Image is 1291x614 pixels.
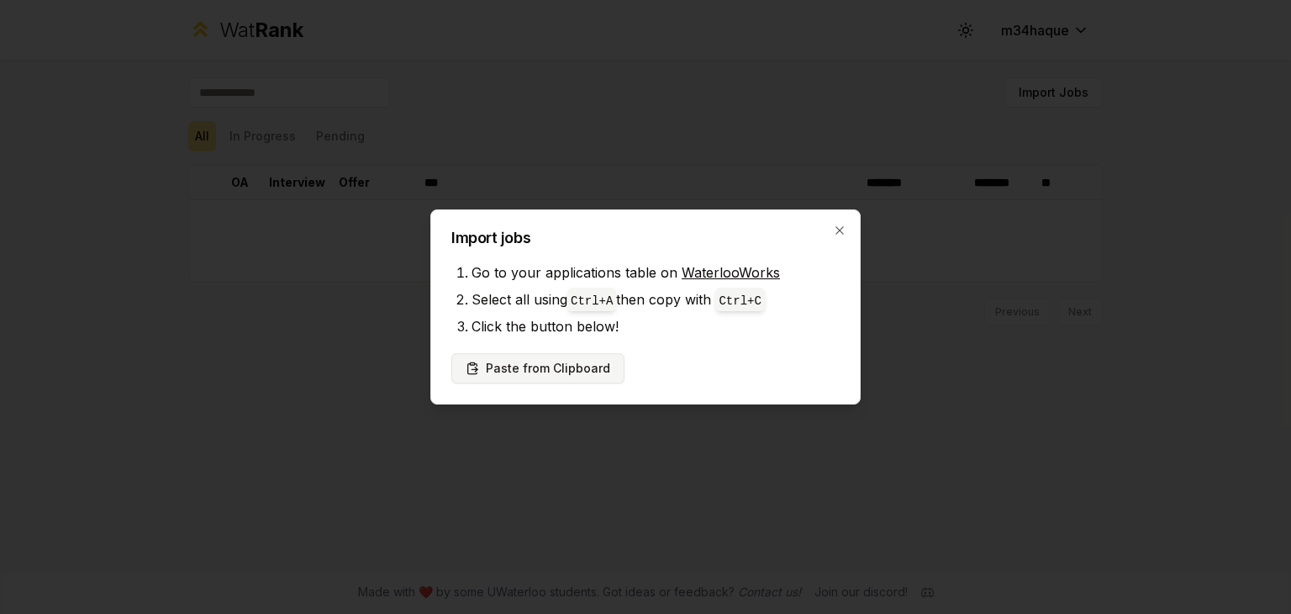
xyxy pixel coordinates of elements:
[472,313,840,340] li: Click the button below!
[472,286,840,313] li: Select all using then copy with
[719,294,761,308] code: Ctrl+ C
[571,294,613,308] code: Ctrl+ A
[451,353,624,384] button: Paste from Clipboard
[472,259,840,286] li: Go to your applications table on
[451,230,840,246] h2: Import jobs
[682,264,780,281] a: WaterlooWorks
